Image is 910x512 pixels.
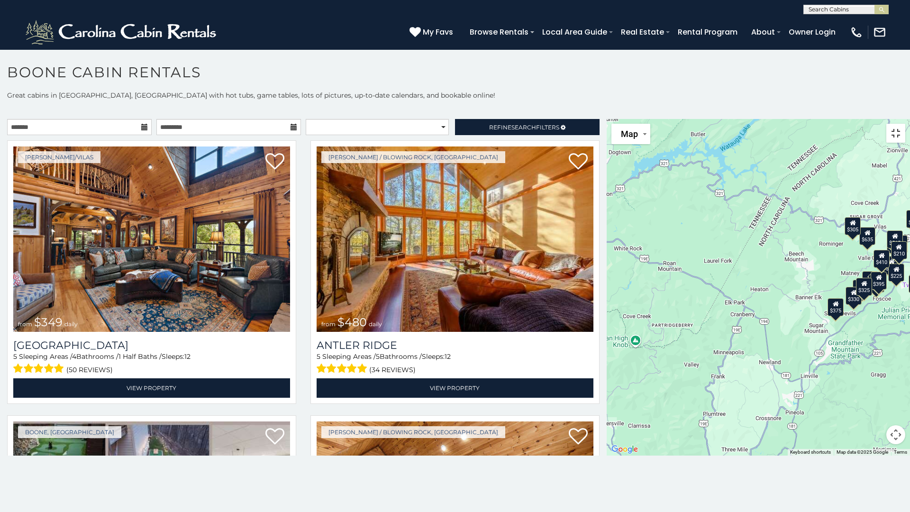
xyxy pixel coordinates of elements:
[837,449,888,455] span: Map data ©2025 Google
[888,264,904,282] div: $225
[18,151,100,163] a: [PERSON_NAME]/Vilas
[569,152,588,172] a: Add to favorites
[886,124,905,143] button: Toggle fullscreen view
[317,352,593,376] div: Sleeping Areas / Bathrooms / Sleeps:
[34,315,63,329] span: $349
[887,230,903,248] div: $565
[265,152,284,172] a: Add to favorites
[18,426,121,438] a: Boone, [GEOGRAPHIC_DATA]
[118,352,162,361] span: 1 Half Baths /
[609,443,640,456] img: Google
[455,119,600,135] a: RefineSearchFilters
[24,18,220,46] img: White-1-2.png
[13,378,290,398] a: View Property
[673,24,742,40] a: Rental Program
[317,339,593,352] a: Antler Ridge
[621,129,638,139] span: Map
[569,427,588,447] a: Add to favorites
[873,26,886,39] img: mail-regular-white.png
[317,352,320,361] span: 5
[859,227,875,245] div: $635
[537,24,612,40] a: Local Area Guide
[845,217,861,235] div: $305
[489,124,559,131] span: Refine Filters
[369,320,382,328] span: daily
[317,146,593,332] img: Antler Ridge
[369,364,416,376] span: (34 reviews)
[321,151,505,163] a: [PERSON_NAME] / Blowing Rock, [GEOGRAPHIC_DATA]
[317,146,593,332] a: Antler Ridge from $480 daily
[265,427,284,447] a: Add to favorites
[66,364,113,376] span: (50 reviews)
[894,449,907,455] a: Terms
[321,320,336,328] span: from
[321,426,505,438] a: [PERSON_NAME] / Blowing Rock, [GEOGRAPHIC_DATA]
[616,24,669,40] a: Real Estate
[13,146,290,332] img: Diamond Creek Lodge
[18,320,32,328] span: from
[376,352,380,361] span: 5
[871,272,887,290] div: $395
[13,339,290,352] a: [GEOGRAPHIC_DATA]
[13,352,290,376] div: Sleeping Areas / Bathrooms / Sleeps:
[784,24,840,40] a: Owner Login
[511,124,536,131] span: Search
[409,26,455,38] a: My Favs
[423,26,453,38] span: My Favs
[13,146,290,332] a: Diamond Creek Lodge from $349 daily
[828,298,844,316] div: $375
[746,24,780,40] a: About
[13,352,17,361] span: 5
[856,278,872,296] div: $325
[892,235,908,253] div: $349
[465,24,533,40] a: Browse Rentals
[337,315,367,329] span: $480
[317,378,593,398] a: View Property
[850,26,863,39] img: phone-regular-white.png
[13,339,290,352] h3: Diamond Creek Lodge
[184,352,191,361] span: 12
[445,352,451,361] span: 12
[609,443,640,456] a: Open this area in Google Maps (opens a new window)
[72,352,76,361] span: 4
[611,124,650,144] button: Change map style
[790,449,831,456] button: Keyboard shortcuts
[886,425,905,444] button: Map camera controls
[874,250,890,268] div: $410
[64,320,78,328] span: daily
[891,241,907,259] div: $210
[846,287,862,305] div: $330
